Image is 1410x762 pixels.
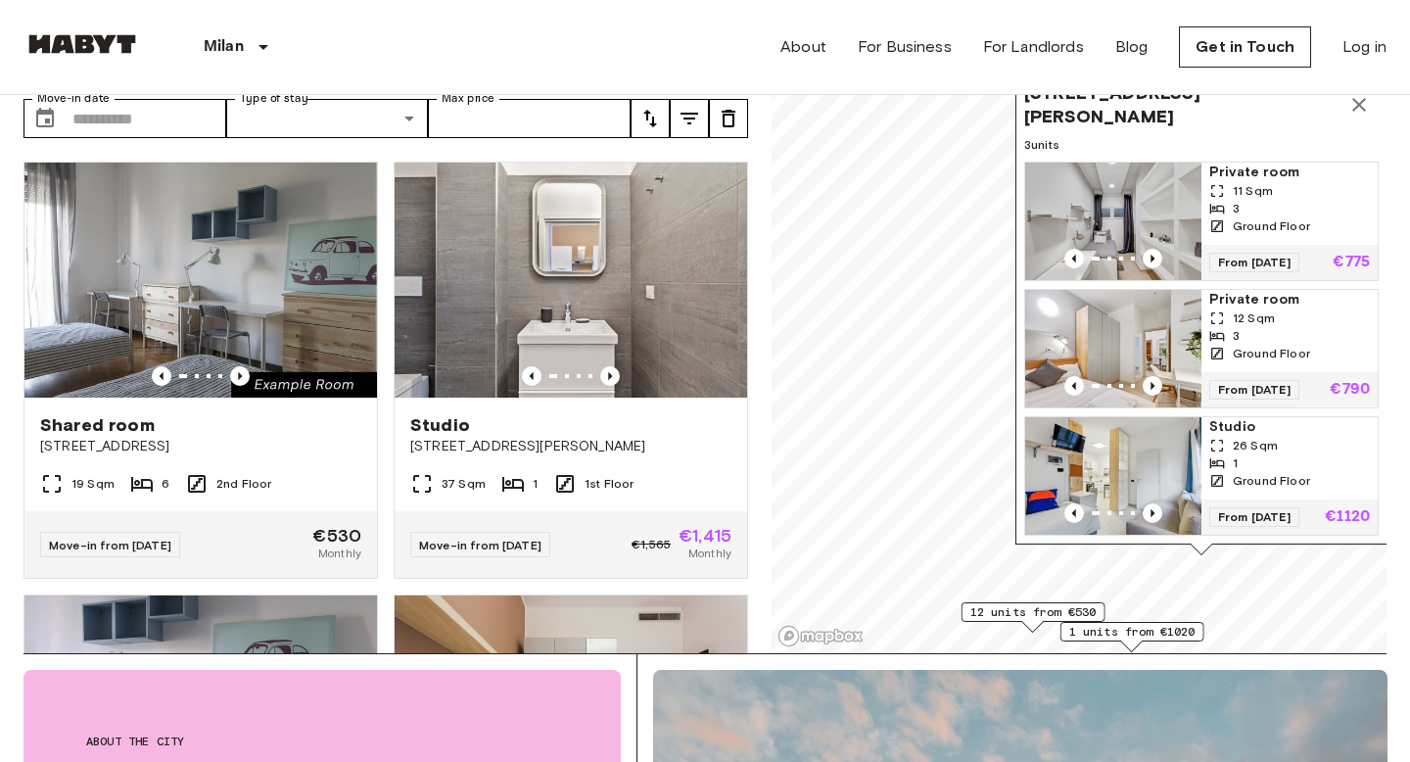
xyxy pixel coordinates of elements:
span: From [DATE] [1209,253,1299,272]
span: 12 Sqm [1233,310,1275,327]
span: Ground Floor [1233,472,1310,490]
button: Previous image [600,366,620,386]
a: Marketing picture of unit IT-14-029-003-04HPrevious imagePrevious imageShared room[STREET_ADDRESS... [23,162,378,579]
button: Choose date [25,99,65,138]
span: 26 Sqm [1233,437,1278,454]
button: Previous image [522,366,541,386]
span: 1 [1233,454,1238,472]
div: Map marker [1060,622,1204,652]
p: €775 [1333,255,1370,270]
img: Marketing picture of unit IT-14-059-002-01H [1025,417,1201,535]
span: About the city [86,733,558,750]
span: 6 [162,475,169,493]
span: From [DATE] [1209,380,1299,400]
span: €530 [312,527,361,545]
span: Studio [1209,417,1370,437]
button: tune [631,99,670,138]
img: Habyt [23,34,141,54]
a: Marketing picture of unit IT-14-059-001-02HPrevious imagePrevious imagePrivate room12 Sqm3Ground ... [1024,289,1379,408]
p: Milan [204,35,244,59]
img: Marketing picture of unit IT-14-040-003-01H [395,163,747,398]
button: Previous image [1143,249,1162,268]
button: Previous image [1143,376,1162,396]
label: Max price [442,90,494,107]
span: 37 Sqm [442,475,486,493]
a: Marketing picture of unit IT-14-040-003-01HPrevious imagePrevious imageStudio[STREET_ADDRESS][PER... [394,162,748,579]
div: Map marker [1015,72,1387,555]
span: €1,565 [632,536,671,553]
span: Ground Floor [1233,217,1310,235]
a: For Business [858,35,952,59]
span: [STREET_ADDRESS][PERSON_NAME] [410,437,731,456]
a: Blog [1115,35,1149,59]
a: Log in [1342,35,1386,59]
div: Map marker [962,602,1105,633]
span: Ground Floor [1233,345,1310,362]
button: tune [670,99,709,138]
span: Private room [1209,290,1370,310]
a: About [780,35,826,59]
button: Previous image [152,366,171,386]
span: 1 [533,475,538,493]
p: €1120 [1325,509,1370,525]
button: Previous image [1143,503,1162,523]
span: [STREET_ADDRESS][PERSON_NAME] [1024,81,1339,128]
span: 19 Sqm [71,475,115,493]
span: 3 [1233,200,1240,217]
span: 3 [1233,327,1240,345]
button: Previous image [1064,249,1084,268]
span: Monthly [688,545,731,562]
span: 1 units from €1020 [1069,623,1196,641]
span: Move-in from [DATE] [419,538,541,552]
img: Marketing picture of unit IT-14-029-003-04H [24,163,377,398]
a: Get in Touch [1179,26,1311,68]
a: Marketing picture of unit IT-14-059-001-03HPrevious imagePrevious imagePrivate room11 Sqm3Ground ... [1024,162,1379,281]
span: 11 Sqm [1233,182,1273,200]
p: €790 [1330,382,1370,398]
button: Previous image [1064,376,1084,396]
span: 2nd Floor [216,475,271,493]
span: From [DATE] [1209,507,1299,527]
button: tune [709,99,748,138]
a: Mapbox logo [777,625,864,647]
span: 12 units from €530 [970,603,1097,621]
a: For Landlords [983,35,1084,59]
span: [STREET_ADDRESS] [40,437,361,456]
img: Marketing picture of unit IT-14-059-001-02H [1025,290,1201,407]
img: Marketing picture of unit IT-14-059-001-03H [1025,163,1201,280]
span: 3 units [1024,136,1379,154]
span: 1st Floor [585,475,634,493]
span: Move-in from [DATE] [49,538,171,552]
span: Shared room [40,413,155,437]
button: Previous image [230,366,250,386]
span: €1,415 [679,527,731,545]
span: Private room [1209,163,1370,182]
span: Monthly [318,545,361,562]
label: Type of stay [240,90,308,107]
a: Marketing picture of unit IT-14-059-002-01HPrevious imagePrevious imageStudio26 Sqm1Ground FloorF... [1024,416,1379,536]
span: Studio [410,413,470,437]
button: Previous image [1064,503,1084,523]
label: Move-in date [37,90,110,107]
